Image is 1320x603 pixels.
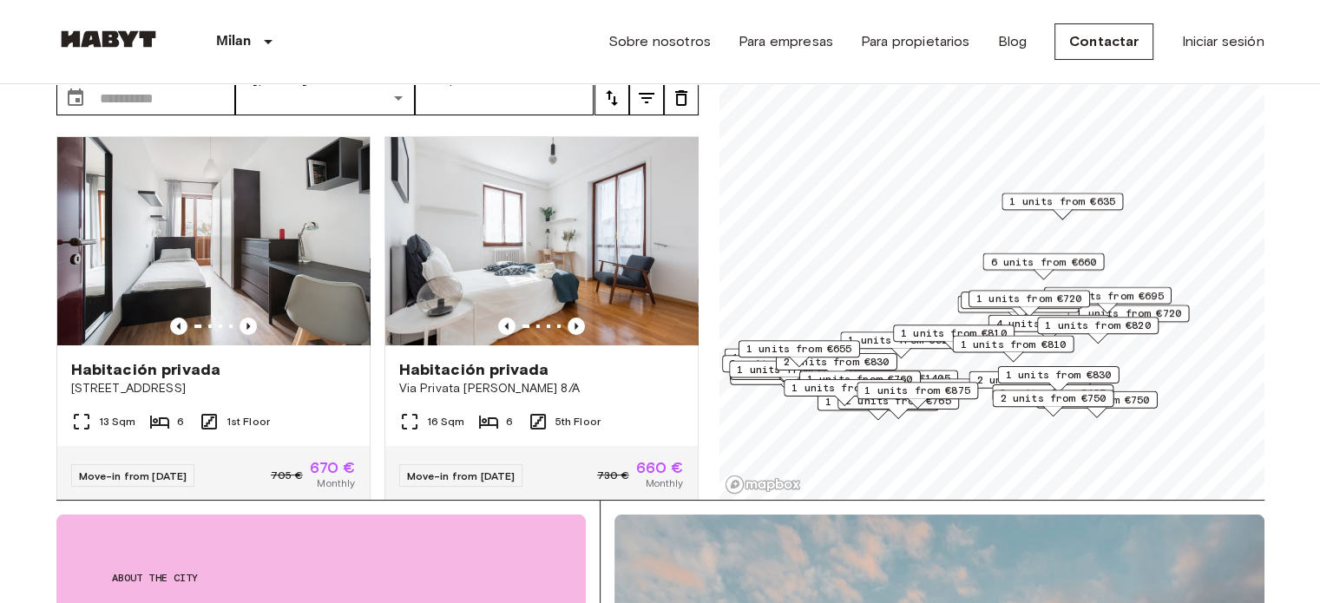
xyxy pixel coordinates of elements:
span: 6 units from €660 [990,254,1096,270]
img: Marketing picture of unit IT-14-034-001-05H [57,137,370,345]
button: Previous image [498,318,516,335]
span: 2 units from €750 [1000,390,1106,406]
div: Map marker [1067,305,1189,331]
span: About the city [112,570,530,586]
div: Map marker [1043,287,1171,314]
button: Choose date [58,81,93,115]
div: Map marker [1001,193,1123,220]
span: Monthly [317,475,355,491]
div: Map marker [857,382,978,409]
span: 2 units from €785 [976,372,1082,388]
div: Map marker [817,393,938,420]
div: Map marker [830,370,957,397]
button: tune [664,81,699,115]
a: Para propietarios [861,31,970,52]
button: tune [594,81,629,115]
span: Habitación privada [399,359,549,380]
span: 1 units from €760 [806,371,912,387]
span: 2 units from €830 [783,354,889,370]
span: 660 € [636,460,684,475]
div: Map marker [837,392,959,419]
div: Map marker [968,290,1089,317]
div: Map marker [982,253,1104,280]
span: 1 units from €820 [1045,318,1151,333]
div: Map marker [738,340,859,367]
img: Marketing picture of unit IT-14-055-006-02H [385,137,698,345]
span: 1 units from €695 [737,361,843,377]
span: 730 € [597,468,629,483]
span: 1 units from €520 [848,332,954,348]
span: Move-in from [DATE] [407,469,516,482]
div: Map marker [992,384,1113,411]
span: 6 [177,414,184,429]
div: Map marker [730,363,851,390]
a: Iniciar sesión [1181,31,1264,52]
span: 1 units from €720 [1075,305,1181,321]
div: Map marker [988,315,1109,342]
a: Para empresas [739,31,833,52]
div: Map marker [1037,317,1159,344]
button: Previous image [170,318,187,335]
span: 705 € [271,468,303,483]
span: 4 units from €735 [995,316,1101,331]
div: Map marker [1035,391,1157,418]
button: Previous image [240,318,257,335]
span: 16 Sqm [427,414,465,429]
a: Marketing picture of unit IT-14-034-001-05HPrevious imagePrevious imageHabitación privada[STREET_... [56,136,371,506]
a: Sobre nosotros [608,31,711,52]
div: Map marker [722,355,844,382]
span: 2 units from €750 [1043,392,1149,408]
span: 2 units from €625 [730,356,836,371]
div: Map marker [960,292,1081,318]
span: 1 units from €810 [901,325,1007,341]
span: 5th Floor [555,414,601,429]
span: 670 € [310,460,356,475]
span: 1 units from €830 [1005,367,1111,383]
span: [STREET_ADDRESS] [71,380,356,397]
span: 13 Sqm [99,414,136,429]
a: Contactar [1054,23,1153,60]
span: 1 units from €635 [1009,194,1115,210]
button: Previous image [568,318,585,335]
div: Map marker [784,379,905,406]
span: 1 units from €670 [824,394,930,410]
span: Habitación privada [71,359,221,380]
span: 1 units from €875 [864,383,970,398]
div: Map marker [840,331,962,358]
a: Mapbox logo [725,475,801,495]
span: 1st Floor [227,414,270,429]
div: Map marker [969,371,1090,398]
span: 1 units from €655 [745,341,851,357]
span: 1 units from €720 [975,291,1081,306]
p: Milan [216,31,252,52]
div: Map marker [798,370,920,397]
span: 2 units from €810 [857,379,963,395]
div: Map marker [730,368,851,395]
span: 1 units from €810 [960,337,1066,352]
span: 1 units from €695 [732,350,837,365]
span: 12 units from €695 [1051,288,1163,304]
span: Move-in from [DATE] [79,469,187,482]
span: 1 units from €685 [791,380,897,396]
div: Map marker [952,336,1074,363]
span: 6 [506,414,513,429]
div: Map marker [997,366,1119,393]
div: Map marker [957,296,1079,323]
a: Blog [997,31,1027,52]
span: 2 units from €765 [845,393,951,409]
div: Map marker [724,349,845,376]
span: Monthly [645,475,683,491]
img: Habyt [56,30,161,48]
div: Map marker [893,324,1015,351]
div: Map marker [775,353,896,380]
span: Via Privata [PERSON_NAME] 8/A [399,380,684,397]
span: 2 units from €1405 [837,370,949,386]
a: Marketing picture of unit IT-14-055-006-02HPrevious imagePrevious imageHabitación privadaVia Priv... [384,136,699,506]
button: tune [629,81,664,115]
div: Map marker [992,390,1113,416]
div: Map marker [729,360,850,387]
